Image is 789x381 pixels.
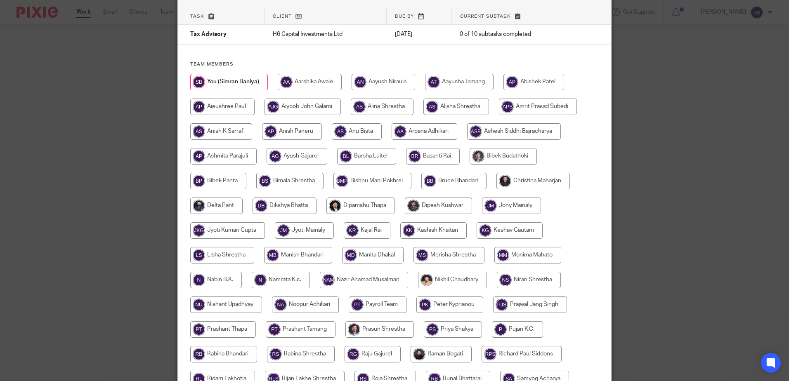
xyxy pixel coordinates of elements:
span: Task [190,14,204,19]
p: H6 Capital Investments Ltd [273,30,378,38]
span: Due by [395,14,414,19]
span: Current subtask [460,14,511,19]
h4: Team members [190,61,599,68]
p: [DATE] [395,30,443,38]
span: Tax Advisory [190,32,227,38]
span: Client [273,14,292,19]
td: 0 of 10 subtasks completed [451,25,576,45]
